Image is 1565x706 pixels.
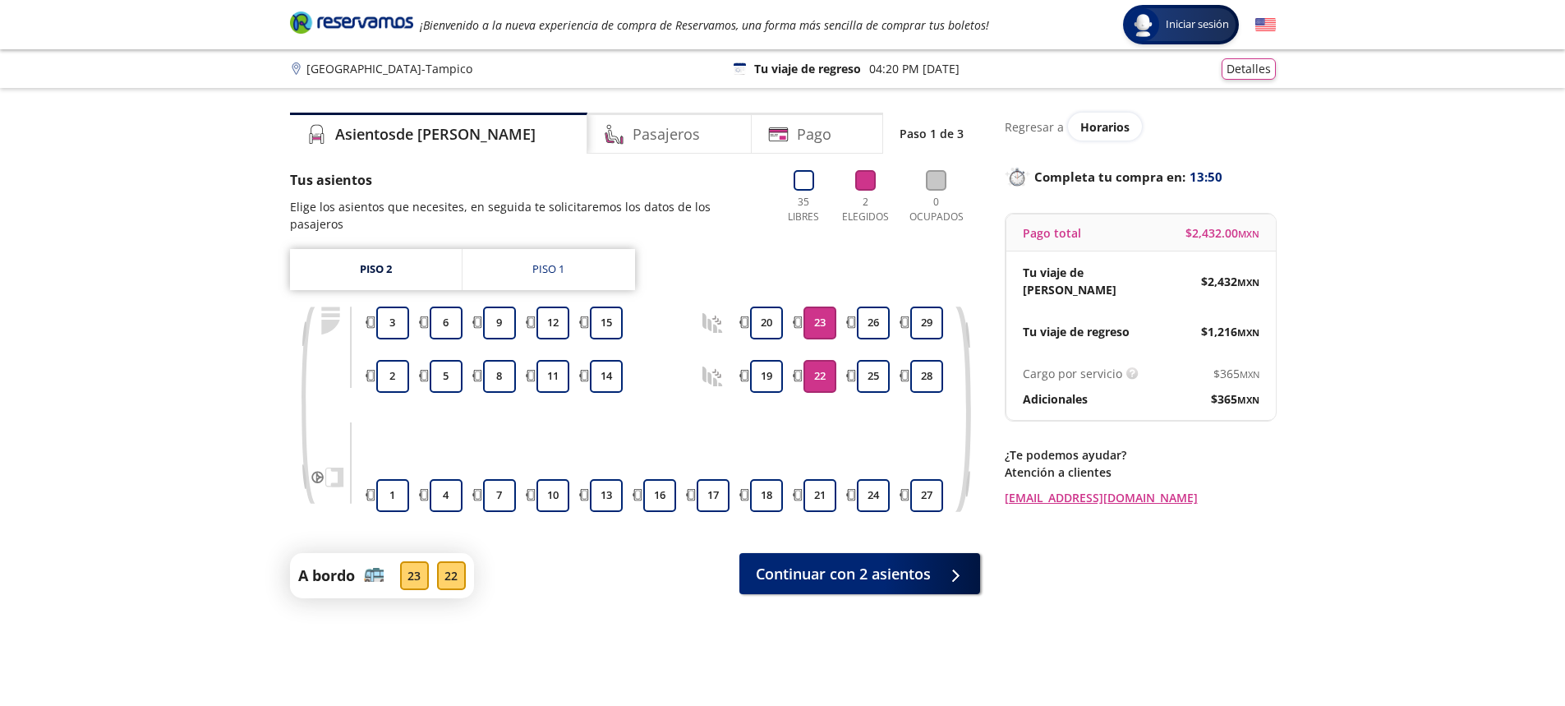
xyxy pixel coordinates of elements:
p: Adicionales [1023,390,1088,408]
p: Elige los asientos que necesites, en seguida te solicitaremos los datos de los pasajeros [290,198,765,233]
button: 9 [483,307,516,339]
em: ¡Bienvenido a la nueva experiencia de compra de Reservamos, una forma más sencilla de comprar tus... [420,17,989,33]
span: Continuar con 2 asientos [756,563,931,585]
p: Completa tu compra en : [1005,165,1276,188]
button: 22 [803,360,836,393]
button: Continuar con 2 asientos [739,553,980,594]
p: A bordo [298,565,355,587]
h4: Pago [797,123,831,145]
p: Cargo por servicio [1023,365,1122,382]
a: Brand Logo [290,10,413,39]
button: 16 [643,479,676,512]
div: Regresar a ver horarios [1005,113,1276,141]
span: 13:50 [1190,168,1222,187]
a: [EMAIL_ADDRESS][DOMAIN_NAME] [1005,489,1276,506]
p: Paso 1 de 3 [900,125,964,142]
button: 25 [857,360,890,393]
button: 1 [376,479,409,512]
button: 24 [857,479,890,512]
small: MXN [1237,394,1259,406]
span: $ 1,216 [1201,323,1259,340]
h4: Asientos de [PERSON_NAME] [335,123,536,145]
p: 04:20 PM [DATE] [869,60,960,77]
button: 18 [750,479,783,512]
p: Pago total [1023,224,1081,242]
button: 21 [803,479,836,512]
button: 6 [430,307,463,339]
button: 11 [536,360,569,393]
p: [GEOGRAPHIC_DATA] - Tampico [306,60,472,77]
div: 23 [400,561,429,590]
button: 5 [430,360,463,393]
p: Atención a clientes [1005,464,1276,481]
button: Detalles [1222,58,1276,80]
span: Iniciar sesión [1159,16,1236,33]
button: 20 [750,307,783,339]
i: Brand Logo [290,10,413,35]
small: MXN [1237,326,1259,339]
span: $ 365 [1213,365,1259,382]
a: Piso 1 [463,249,635,290]
button: 8 [483,360,516,393]
button: 12 [536,307,569,339]
small: MXN [1237,276,1259,288]
button: 23 [803,307,836,339]
div: 22 [437,561,466,590]
p: Tu viaje de regreso [1023,323,1130,340]
p: ¿Te podemos ayudar? [1005,446,1276,464]
p: 35 Libres [781,195,826,224]
button: 13 [590,479,623,512]
p: 0 Ocupados [905,195,968,224]
button: English [1255,15,1276,35]
span: $ 2,432 [1201,273,1259,290]
button: 4 [430,479,463,512]
button: 3 [376,307,409,339]
button: 27 [910,479,943,512]
button: 26 [857,307,890,339]
span: $ 2,432.00 [1185,224,1259,242]
button: 7 [483,479,516,512]
button: 19 [750,360,783,393]
p: Tu viaje de regreso [754,60,861,77]
small: MXN [1238,228,1259,240]
button: 14 [590,360,623,393]
span: $ 365 [1211,390,1259,408]
a: Piso 2 [290,249,462,290]
button: 15 [590,307,623,339]
small: MXN [1240,368,1259,381]
span: Horarios [1080,119,1130,135]
h4: Pasajeros [633,123,700,145]
p: Tu viaje de [PERSON_NAME] [1023,264,1141,298]
button: 10 [536,479,569,512]
button: 2 [376,360,409,393]
button: 28 [910,360,943,393]
div: Piso 1 [532,261,564,278]
p: Tus asientos [290,170,765,190]
p: 2 Elegidos [838,195,893,224]
p: Regresar a [1005,118,1064,136]
button: 29 [910,307,943,339]
button: 17 [697,479,730,512]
